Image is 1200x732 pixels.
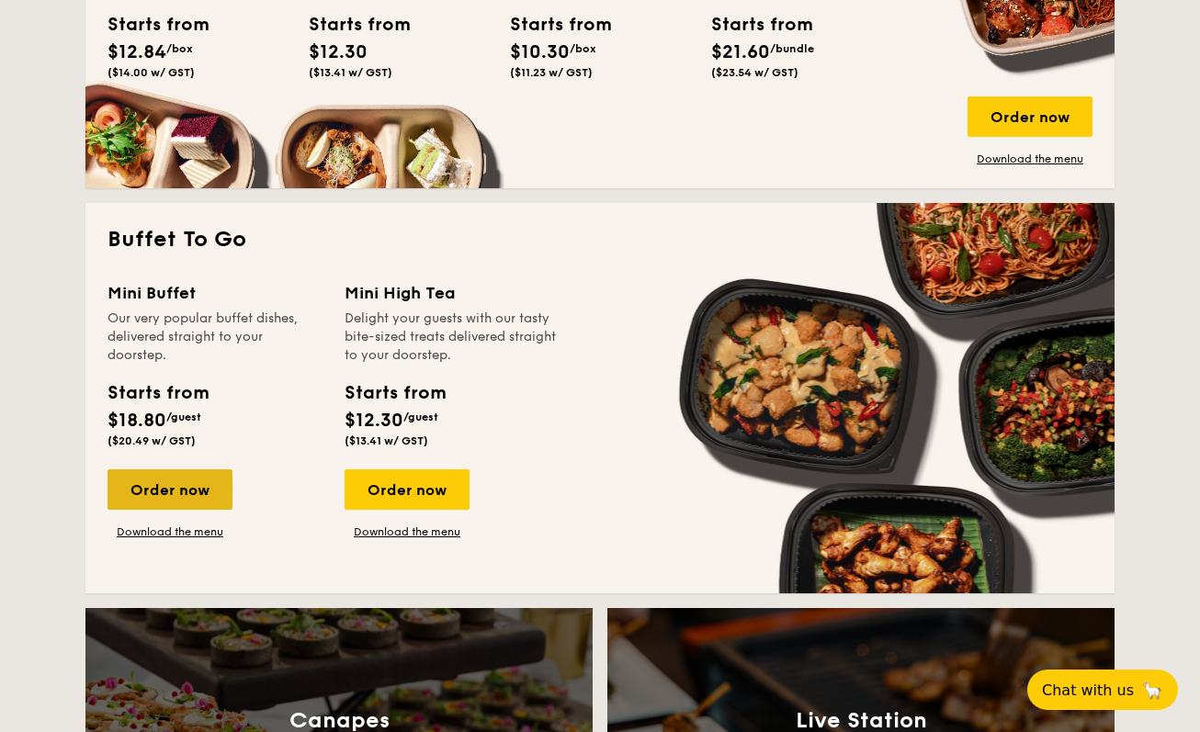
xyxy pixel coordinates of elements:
div: Starts from [108,11,190,39]
div: Order now [108,469,232,510]
span: $18.80 [108,410,166,432]
span: $12.30 [309,41,368,63]
span: $12.30 [345,410,403,432]
span: ($13.41 w/ GST) [345,434,428,447]
span: Chat with us [1042,681,1134,699]
span: $10.30 [510,41,570,63]
span: $12.84 [108,41,166,63]
h2: Buffet To Go [108,225,1092,254]
div: Starts from [345,379,445,407]
div: Starts from [108,379,208,407]
span: ($14.00 w/ GST) [108,66,195,79]
span: ($13.41 w/ GST) [309,66,392,79]
span: /box [166,42,193,55]
span: /bundle [770,42,814,55]
span: /guest [403,411,438,423]
span: ($23.54 w/ GST) [711,66,798,79]
span: 🦙 [1141,680,1163,701]
div: Order now [968,96,1092,137]
span: /guest [166,411,201,423]
div: Starts from [711,11,794,39]
div: Mini Buffet [108,280,323,306]
span: ($20.49 w/ GST) [108,434,196,447]
a: Download the menu [108,524,232,539]
span: /box [570,42,596,55]
span: ($11.23 w/ GST) [510,66,593,79]
div: Our very popular buffet dishes, delivered straight to your doorstep. [108,310,323,365]
div: Order now [345,469,470,510]
span: $21.60 [711,41,770,63]
a: Download the menu [345,524,470,539]
a: Download the menu [968,152,1092,166]
div: Starts from [309,11,391,39]
div: Starts from [510,11,593,39]
div: Delight your guests with our tasty bite-sized treats delivered straight to your doorstep. [345,310,560,365]
div: Mini High Tea [345,280,560,306]
button: Chat with us🦙 [1027,670,1178,710]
